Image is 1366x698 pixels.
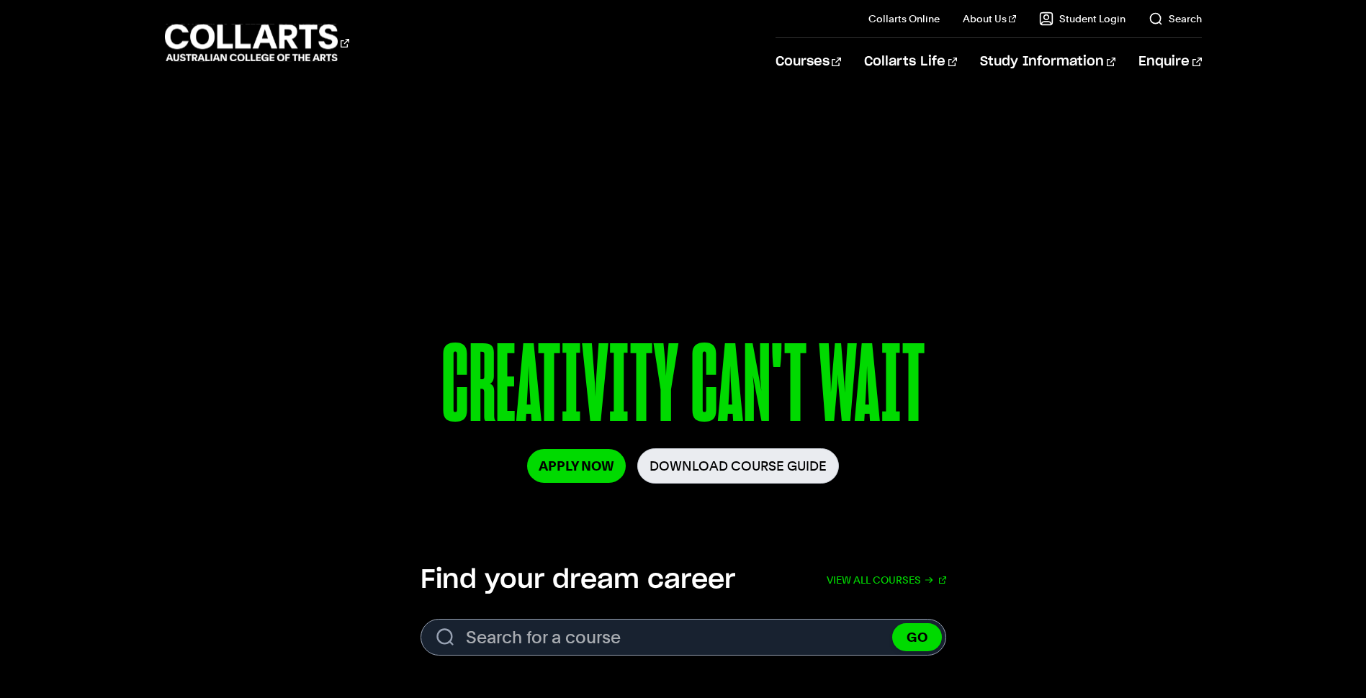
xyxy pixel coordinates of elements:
a: Download Course Guide [637,448,839,484]
a: Apply Now [527,449,626,483]
button: GO [892,623,942,651]
a: Courses [776,38,841,86]
a: Enquire [1138,38,1201,86]
div: Go to homepage [165,22,349,63]
a: View all courses [827,564,946,596]
a: Student Login [1039,12,1125,26]
input: Search for a course [421,619,946,656]
h2: Find your dream career [421,564,735,596]
a: About Us [963,12,1016,26]
p: CREATIVITY CAN'T WAIT [281,330,1086,448]
form: Search [421,619,946,656]
a: Collarts Life [864,38,957,86]
a: Study Information [980,38,1115,86]
a: Collarts Online [868,12,940,26]
a: Search [1149,12,1202,26]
